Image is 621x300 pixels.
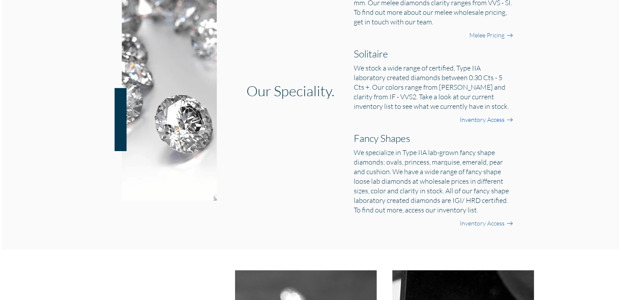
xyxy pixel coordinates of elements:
img: right-arrow [506,32,513,39]
h2: Fancy Shapes [354,132,513,144]
a: Melee Pricing [469,31,505,40]
h1: Our Speciality. [246,82,339,99]
h5: We stock a wide range of certified, Type IIA laboratory created diamonds between 0.30 Cts - 5 Cts... [354,63,513,111]
a: Inventory Access [460,115,505,124]
a: Inventory Access [460,219,505,228]
h2: Solitaire [354,47,513,60]
img: right-arrow [506,220,513,227]
h5: We specialize in Type IIA lab-grown fancy shape diamonds; ovals, princess, marquise, emerald, pea... [354,148,513,215]
img: right-arrow [506,117,513,124]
